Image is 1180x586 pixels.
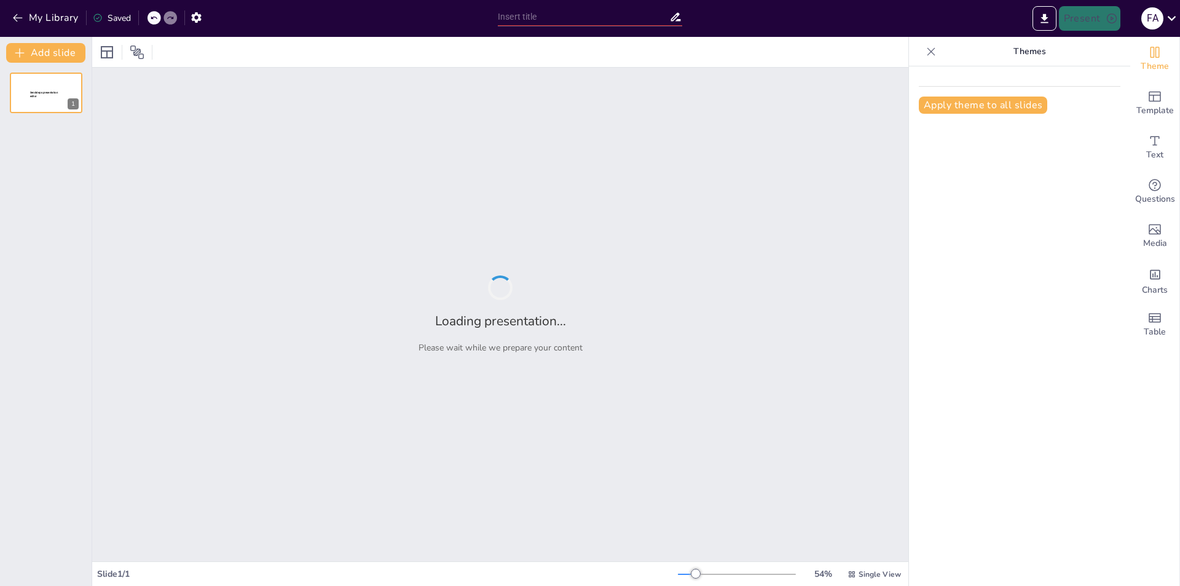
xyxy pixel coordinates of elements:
[498,8,669,26] input: Insert title
[6,43,85,63] button: Add slide
[1059,6,1120,31] button: Present
[1136,104,1174,117] span: Template
[93,12,131,24] div: Saved
[30,91,58,98] span: Sendsteps presentation editor
[10,73,82,113] div: 1
[97,568,678,580] div: Slide 1 / 1
[1130,303,1179,347] div: Add a table
[1130,81,1179,125] div: Add ready made slides
[130,45,144,60] span: Position
[435,312,566,330] h2: Loading presentation...
[1141,7,1163,30] div: f a
[1130,258,1179,303] div: Add charts and graphs
[859,569,901,579] span: Single View
[1142,283,1168,297] span: Charts
[941,37,1118,66] p: Themes
[1143,237,1167,250] span: Media
[919,97,1047,114] button: Apply theme to all slides
[9,8,84,28] button: My Library
[808,568,838,580] div: 54 %
[68,98,79,109] div: 1
[97,42,117,62] div: Layout
[1141,6,1163,31] button: f a
[419,342,583,354] p: Please wait while we prepare your content
[1130,37,1179,81] div: Change the overall theme
[1032,6,1056,31] button: Export to PowerPoint
[1141,60,1169,73] span: Theme
[1130,170,1179,214] div: Get real-time input from your audience
[1130,214,1179,258] div: Add images, graphics, shapes or video
[1130,125,1179,170] div: Add text boxes
[1135,192,1175,206] span: Questions
[1146,148,1163,162] span: Text
[1144,325,1166,339] span: Table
